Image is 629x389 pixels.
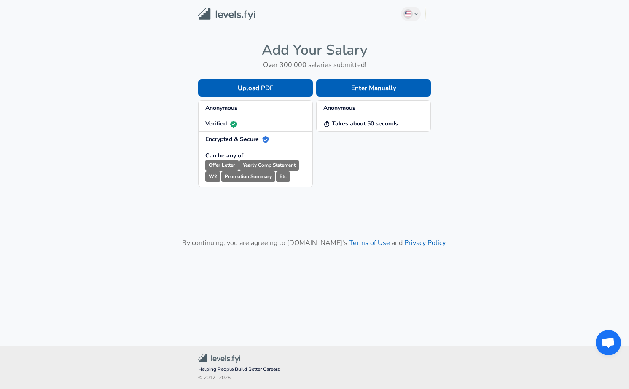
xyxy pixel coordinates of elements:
strong: Verified [205,120,237,128]
a: Terms of Use [349,238,390,248]
img: Levels.fyi Community [198,353,240,363]
button: Enter Manually [316,79,431,97]
span: Helping People Build Better Careers [198,365,431,374]
div: Open chat [596,330,621,355]
span: © 2017 - 2025 [198,374,431,382]
img: Levels.fyi [198,8,255,21]
button: English (US) [401,7,421,21]
button: Upload PDF [198,79,313,97]
strong: Anonymous [323,104,355,112]
h4: Add Your Salary [198,41,431,59]
a: Privacy Policy [404,238,445,248]
strong: Takes about 50 seconds [323,120,398,128]
strong: Encrypted & Secure [205,135,269,143]
small: W2 [205,171,220,182]
small: Yearly Comp Statement [239,160,299,171]
small: Promotion Summary [221,171,275,182]
small: Offer Letter [205,160,239,171]
h6: Over 300,000 salaries submitted! [198,59,431,71]
strong: Can be any of: [205,152,245,160]
small: Etc [276,171,290,182]
img: English (US) [405,11,411,17]
strong: Anonymous [205,104,237,112]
